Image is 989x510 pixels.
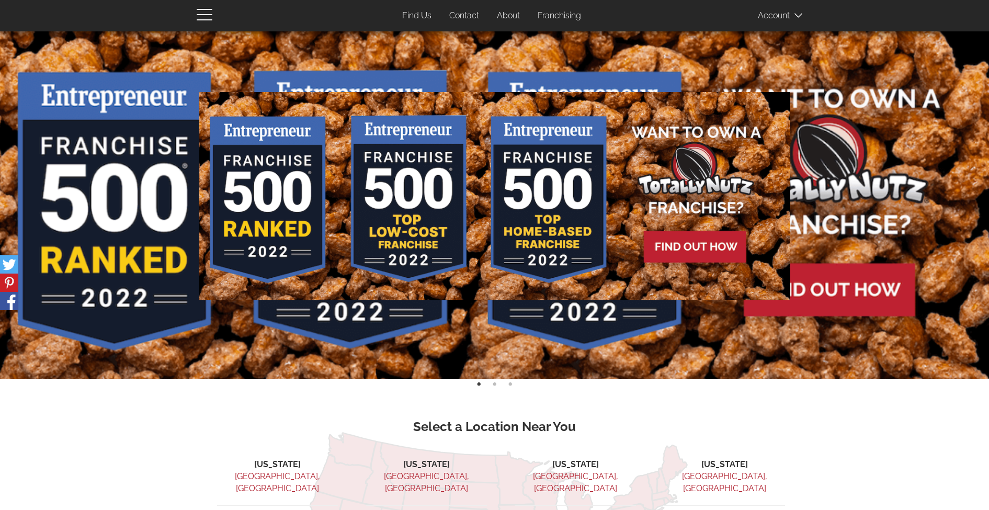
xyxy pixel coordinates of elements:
[235,471,320,493] a: [GEOGRAPHIC_DATA], [GEOGRAPHIC_DATA]
[199,92,790,300] img: Learn about franchising
[489,6,528,26] a: About
[505,379,516,390] button: 3 of 3
[533,471,618,493] a: [GEOGRAPHIC_DATA], [GEOGRAPHIC_DATA]
[682,471,767,493] a: [GEOGRAPHIC_DATA], [GEOGRAPHIC_DATA]
[204,420,785,434] h3: Select a Location Near You
[664,459,785,471] li: [US_STATE]
[441,6,487,26] a: Contact
[394,6,439,26] a: Find Us
[515,459,636,471] li: [US_STATE]
[366,459,487,471] li: [US_STATE]
[530,6,589,26] a: Franchising
[217,459,338,471] li: [US_STATE]
[474,379,484,390] button: 1 of 3
[384,471,469,493] a: [GEOGRAPHIC_DATA], [GEOGRAPHIC_DATA]
[490,379,500,390] button: 2 of 3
